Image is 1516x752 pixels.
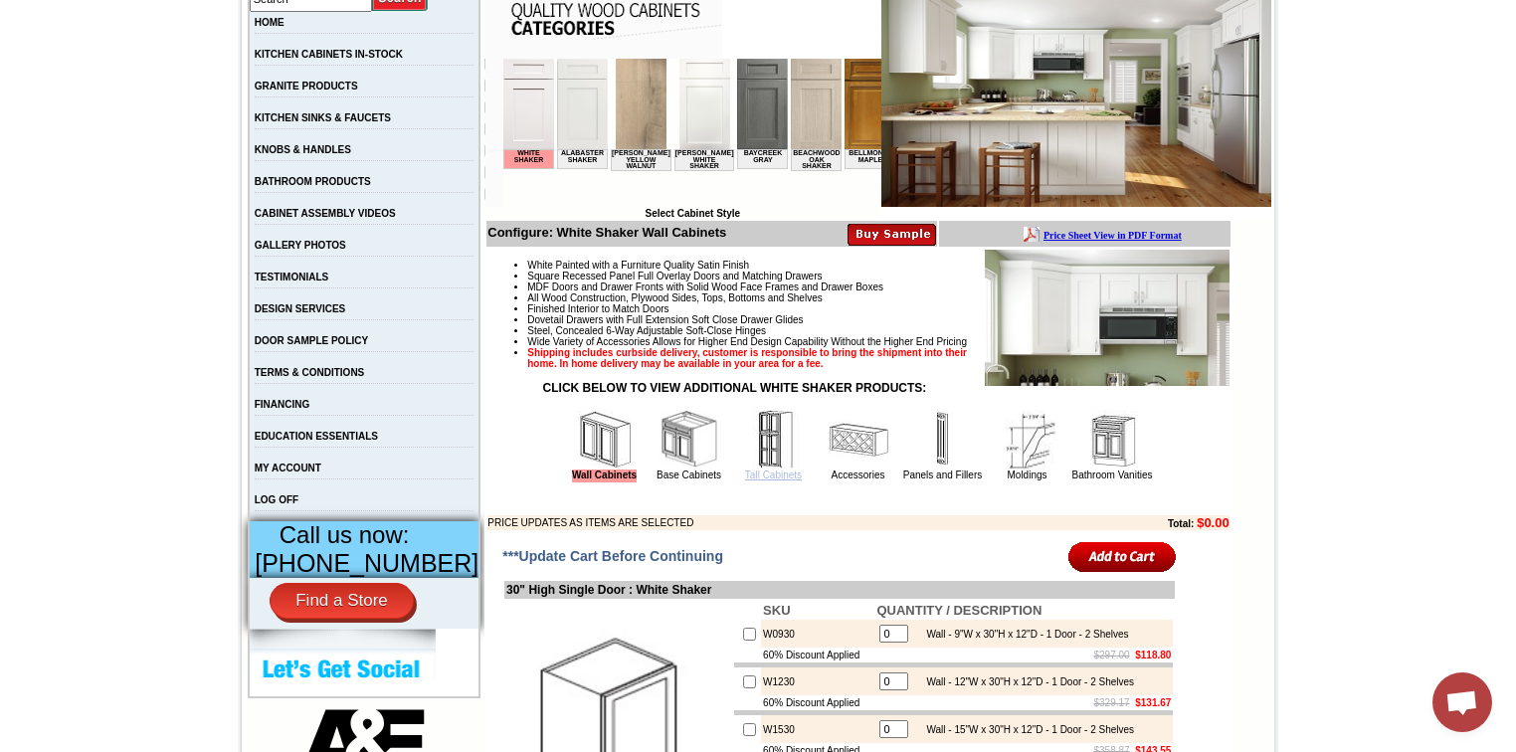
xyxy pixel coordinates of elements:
[1432,672,1492,732] div: Open chat
[745,470,802,480] a: Tall Cabinets
[255,303,346,314] a: DESIGN SERVICES
[1094,697,1130,708] s: $329.17
[527,303,1229,314] li: Finished Interior to Match Doors
[1007,470,1046,480] a: Moldings
[255,49,403,60] a: KITCHEN CABINETS IN-STOCK
[998,410,1057,470] img: Moldings
[3,5,19,21] img: pdf.png
[255,272,328,282] a: TESTIMONIALS
[255,176,371,187] a: BATHROOM PRODUCTS
[23,8,161,19] b: Price Sheet View in PDF Format
[255,431,378,442] a: EDUCATION ESSENTIALS
[903,470,982,480] a: Panels and Fillers
[645,208,740,219] b: Select Cabinet Style
[255,494,298,505] a: LOG OFF
[761,695,874,710] td: 60% Discount Applied
[502,548,723,564] span: ***Update Cart Before Continuing
[23,3,161,20] a: Price Sheet View in PDF Format
[255,208,396,219] a: CABINET ASSEMBLY VIDEOS
[527,314,1229,325] li: Dovetail Drawers with Full Extension Soft Close Drawer Glides
[1082,410,1142,470] img: Bathroom Vanities
[916,676,1134,687] div: Wall - 12"W x 30"H x 12"D - 1 Door - 2 Shelves
[255,367,365,378] a: TERMS & CONDITIONS
[487,225,726,240] b: Configure: White Shaker Wall Cabinets
[1135,650,1171,660] b: $118.80
[572,470,637,482] a: Wall Cabinets
[829,410,888,470] img: Accessories
[1094,650,1130,660] s: $297.00
[916,724,1134,735] div: Wall - 15"W x 30"H x 12"D - 1 Door - 2 Shelves
[255,549,478,577] span: [PHONE_NUMBER]
[527,347,967,369] strong: Shipping includes curbside delivery, customer is responsible to bring the shipment into their hom...
[1135,697,1171,708] b: $131.67
[255,81,358,92] a: GRANITE PRODUCTS
[341,91,392,110] td: Bellmonte Maple
[575,410,635,470] img: Wall Cabinets
[985,250,1230,386] img: Product Image
[255,240,346,251] a: GALLERY PHOTOS
[1068,540,1177,573] input: Add to Cart
[255,463,321,473] a: MY ACCOUNT
[504,581,1175,599] td: 30" High Single Door : White Shaker
[1072,470,1153,480] a: Bathroom Vanities
[255,144,351,155] a: KNOBS & HANDLES
[913,410,973,470] img: Panels and Fillers
[503,59,881,208] iframe: Browser incompatible
[744,410,804,470] img: Tall Cabinets
[761,648,874,662] td: 60% Discount Applied
[761,715,874,743] td: W1530
[487,515,1058,530] td: PRICE UPDATES AS ITEMS ARE SELECTED
[761,620,874,648] td: W0930
[270,583,414,619] a: Find a Store
[527,260,1229,271] li: White Painted with a Furniture Quality Satin Finish
[657,470,721,480] a: Base Cabinets
[527,282,1229,292] li: MDF Doors and Drawer Fronts with Solid Wood Face Frames and Drawer Boxes
[876,603,1042,618] b: QUANTITY / DESCRIPTION
[761,667,874,695] td: W1230
[1168,518,1194,529] b: Total:
[763,603,790,618] b: SKU
[1197,515,1230,530] b: $0.00
[255,112,391,123] a: KITCHEN SINKS & FAUCETS
[255,399,310,410] a: FINANCING
[527,325,1229,336] li: Steel, Concealed 6-Way Adjustable Soft-Close Hinges
[255,335,368,346] a: DOOR SAMPLE POLICY
[255,17,284,28] a: HOME
[832,470,885,480] a: Accessories
[543,381,927,395] strong: CLICK BELOW TO VIEW ADDITIONAL WHITE SHAKER PRODUCTS:
[660,410,719,470] img: Base Cabinets
[280,521,410,548] span: Call us now:
[527,271,1229,282] li: Square Recessed Panel Full Overlay Doors and Matching Drawers
[527,292,1229,303] li: All Wood Construction, Plywood Sides, Tops, Bottoms and Shelves
[916,629,1128,640] div: Wall - 9"W x 30"H x 12"D - 1 Door - 2 Shelves
[527,336,1229,347] li: Wide Variety of Accessories Allows for Higher End Design Capability Without the Higher End Pricing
